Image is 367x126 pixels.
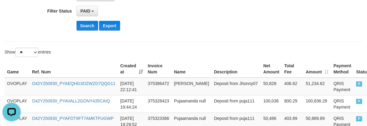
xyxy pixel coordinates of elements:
[80,9,90,13] span: PAID
[5,78,30,95] td: OVOPLAY
[331,95,354,113] td: QRIS Payment
[5,48,51,57] label: Show entries
[77,21,98,31] button: Search
[32,98,110,103] a: O42Y250930_PYAVALL2GONY435CAIQ
[212,78,261,95] td: Deposit from Jhonny07
[261,78,282,95] td: 50,828
[2,2,21,21] button: Open LiveChat chat widget
[212,95,261,113] td: Deposit from puja111
[282,78,304,95] td: 406.62
[32,116,114,121] a: O42Y250930_PYAFDT9FT7AMKTFUGWP
[331,60,354,78] th: Payment Method
[356,99,362,104] span: PAID
[172,95,212,113] td: Pujaamanda null
[172,78,212,95] td: [PERSON_NAME]
[331,78,354,95] td: QRIS Payment
[172,60,212,78] th: Name
[356,116,362,121] span: PAID
[145,95,172,113] td: 375328423
[145,78,172,95] td: 375386472
[15,48,38,57] select: Showentries
[99,21,120,31] button: Export
[212,60,261,78] th: Description
[145,60,172,78] th: Invoice Num
[303,60,331,78] th: Amount: activate to sort column ascending
[118,78,145,95] td: [DATE] 22:12:41
[5,95,30,113] td: OVOPLAY
[32,81,116,86] a: O42Y250930_PYAEQHG3OZWZD7QQG11
[282,95,304,113] td: 800.29
[77,6,98,16] button: PAID
[118,95,145,113] td: [DATE] 19:44:24
[30,60,118,78] th: Ref. Num
[282,60,304,78] th: Total Fee
[303,95,331,113] td: 100,836.29
[303,78,331,95] td: 51,234.62
[5,60,30,78] th: Game
[118,60,145,78] th: Created at: activate to sort column ascending
[261,95,282,113] td: 100,036
[356,81,362,87] span: PAID
[261,60,282,78] th: Net Amount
